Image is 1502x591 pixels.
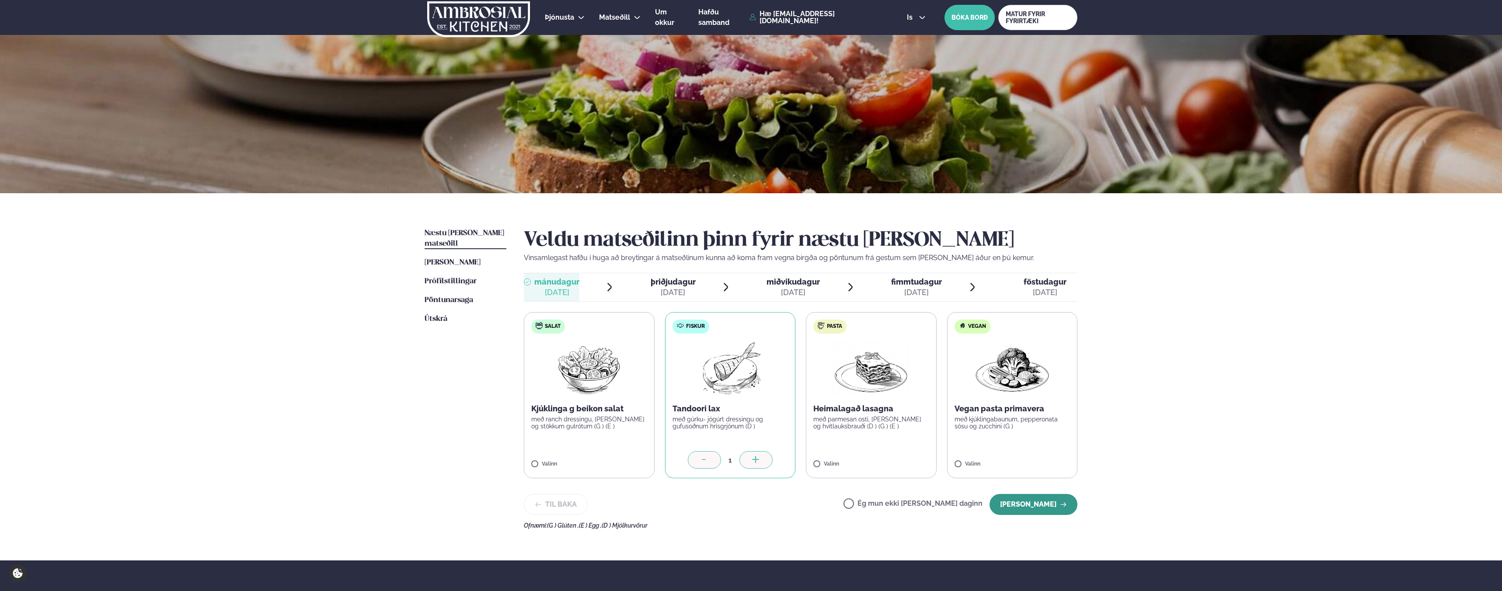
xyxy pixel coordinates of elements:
p: Vinsamlegast hafðu í huga að breytingar á matseðlinum kunna að koma fram vegna birgða og pöntunum... [524,253,1077,263]
button: Til baka [524,494,588,515]
span: (G ) Glúten , [547,522,579,529]
span: Prófílstillingar [425,278,477,285]
span: (D ) Mjólkurvörur [602,522,648,529]
span: [PERSON_NAME] [425,259,481,266]
a: MATUR FYRIR FYRIRTÆKI [998,5,1077,30]
a: Um okkur [655,7,684,28]
div: 1 [721,455,739,465]
div: [DATE] [534,287,579,298]
a: Matseðill [599,12,630,23]
span: Vegan [968,323,986,330]
span: Pasta [827,323,842,330]
a: Næstu [PERSON_NAME] matseðill [425,228,506,249]
div: [DATE] [767,287,820,298]
p: með parmesan osti, [PERSON_NAME] og hvítlauksbrauði (D ) (G ) (E ) [813,416,929,430]
p: Tandoori lax [673,403,788,414]
span: Matseðill [599,13,630,21]
button: is [900,14,933,21]
span: Fiskur [686,323,705,330]
img: Lasagna.png [833,341,910,396]
div: [DATE] [651,287,696,298]
span: Næstu [PERSON_NAME] matseðill [425,229,504,247]
p: Kjúklinga g beikon salat [531,403,647,414]
span: miðvikudagur [767,277,820,286]
a: Prófílstillingar [425,276,477,287]
span: þriðjudagur [651,277,696,286]
div: Ofnæmi: [524,522,1077,529]
img: fish.svg [677,322,684,329]
div: [DATE] [891,287,942,298]
a: Hæ [EMAIL_ADDRESS][DOMAIN_NAME]! [749,10,887,24]
img: Fish.png [691,341,769,396]
img: Vegan.svg [959,322,966,329]
img: salad.svg [536,322,543,329]
span: Útskrá [425,315,447,323]
img: Salad.png [551,341,628,396]
span: (E ) Egg , [579,522,602,529]
p: með gúrku- jógúrt dressingu og gufusoðnum hrísgrjónum (D ) [673,416,788,430]
span: Pöntunarsaga [425,296,473,304]
span: Um okkur [655,8,674,27]
a: Hafðu samband [698,7,745,28]
span: fimmtudagur [891,277,942,286]
p: Vegan pasta primavera [955,403,1070,414]
h2: Veldu matseðilinn þinn fyrir næstu [PERSON_NAME] [524,228,1077,253]
span: Þjónusta [545,13,574,21]
p: með ranch dressingu, [PERSON_NAME] og stökkum gulrótum (G ) (E ) [531,416,647,430]
span: Hafðu samband [698,8,729,27]
span: Salat [545,323,561,330]
button: BÓKA BORÐ [944,5,995,30]
img: logo [426,1,531,37]
p: með kjúklingabaunum, pepperonata sósu og zucchini (G ) [955,416,1070,430]
button: [PERSON_NAME] [990,494,1077,515]
a: [PERSON_NAME] [425,257,481,268]
span: is [907,14,915,21]
a: Þjónusta [545,12,574,23]
div: [DATE] [1024,287,1066,298]
a: Útskrá [425,314,447,324]
span: föstudagur [1024,277,1066,286]
span: mánudagur [534,277,579,286]
a: Cookie settings [9,564,27,582]
img: pasta.svg [818,322,825,329]
img: Vegan.png [974,341,1051,396]
a: Pöntunarsaga [425,295,473,306]
p: Heimalagað lasagna [813,403,929,414]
